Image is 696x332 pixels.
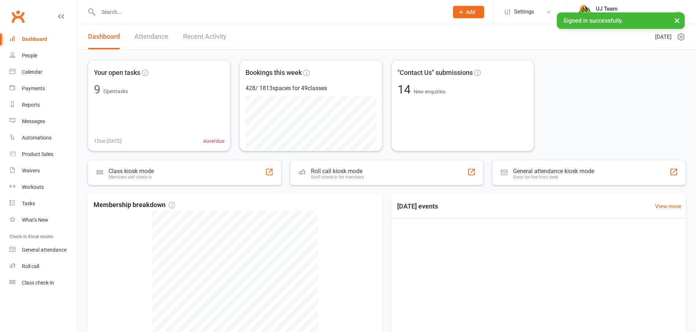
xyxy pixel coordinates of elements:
span: Signed in successfully. [563,17,623,24]
span: "Contact Us" submissions [398,68,473,78]
div: Staff check-in for members [311,175,364,180]
input: Search... [96,7,444,17]
div: General attendance kiosk mode [513,168,594,175]
div: Tasks [22,201,35,206]
a: Messages [9,113,77,130]
a: Product Sales [9,146,77,163]
a: Class kiosk mode [9,275,77,291]
div: UJ Team [596,5,676,12]
div: General attendance [22,247,66,253]
span: 4 overdue [203,137,224,145]
a: Workouts [9,179,77,195]
div: 9 [94,84,100,95]
a: Automations [9,130,77,146]
a: People [9,47,77,64]
a: View more [655,202,681,211]
span: New enquiries [414,89,445,95]
div: 428 / 1813 spaces for 49 classes [246,84,376,93]
div: Members self check-in [109,175,154,180]
div: Reports [22,102,40,108]
h3: [DATE] events [391,200,444,213]
a: Dashboard [9,31,77,47]
span: Membership breakdown [94,200,175,210]
a: Dashboard [88,24,120,49]
button: × [670,12,684,28]
div: Dashboard [22,36,47,42]
a: Tasks [9,195,77,212]
div: Calendar [22,69,42,75]
div: Automations [22,135,52,141]
span: Your open tasks [94,68,140,78]
span: 14 [398,83,414,96]
div: Workouts [22,184,44,190]
span: 1 Due [DATE] [94,137,122,145]
div: Product Sales [22,151,53,157]
a: General attendance kiosk mode [9,242,77,258]
div: Roll call [22,263,39,269]
div: People [22,53,37,58]
a: Waivers [9,163,77,179]
a: Attendance [134,24,168,49]
img: thumb_image1578111135.png [578,5,592,19]
span: Settings [514,4,534,20]
div: Waivers [22,168,40,173]
span: Bookings this week [246,68,302,78]
a: Calendar [9,64,77,80]
button: Add [453,6,484,18]
a: Clubworx [9,7,27,26]
div: Roll call kiosk mode [311,168,364,175]
a: Recent Activity [183,24,227,49]
div: Class kiosk mode [109,168,154,175]
span: Add [466,9,475,15]
span: Open tasks [103,88,128,94]
a: What's New [9,212,77,228]
a: Roll call [9,258,77,275]
div: What's New [22,217,48,223]
div: Payments [22,85,45,91]
a: Reports [9,97,77,113]
div: Class check-in [22,280,54,286]
div: Messages [22,118,45,124]
a: Payments [9,80,77,97]
span: [DATE] [655,33,672,41]
div: Great for the front desk [513,175,594,180]
div: Urban Jungle Indoor Rock Climbing [596,12,676,19]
